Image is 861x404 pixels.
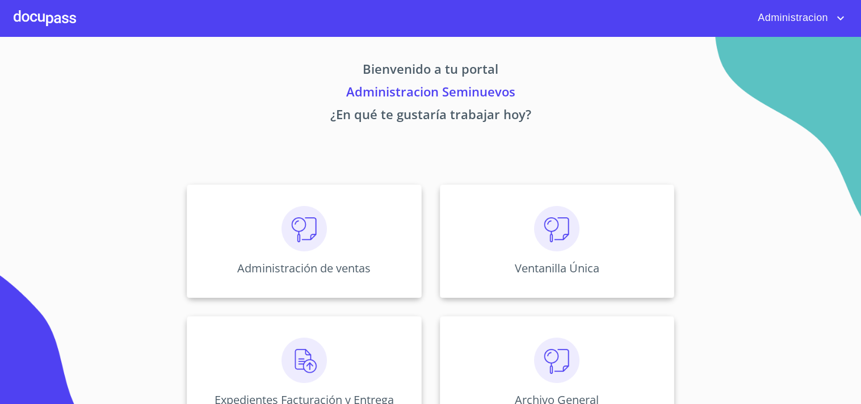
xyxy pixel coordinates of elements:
[237,260,371,276] p: Administración de ventas
[534,206,579,251] img: consulta.png
[282,338,327,383] img: carga.png
[81,60,780,82] p: Bienvenido a tu portal
[515,260,599,276] p: Ventanilla Única
[749,9,834,27] span: Administracion
[81,82,780,105] p: Administracion Seminuevos
[81,105,780,128] p: ¿En qué te gustaría trabajar hoy?
[534,338,579,383] img: consulta.png
[749,9,847,27] button: account of current user
[282,206,327,251] img: consulta.png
